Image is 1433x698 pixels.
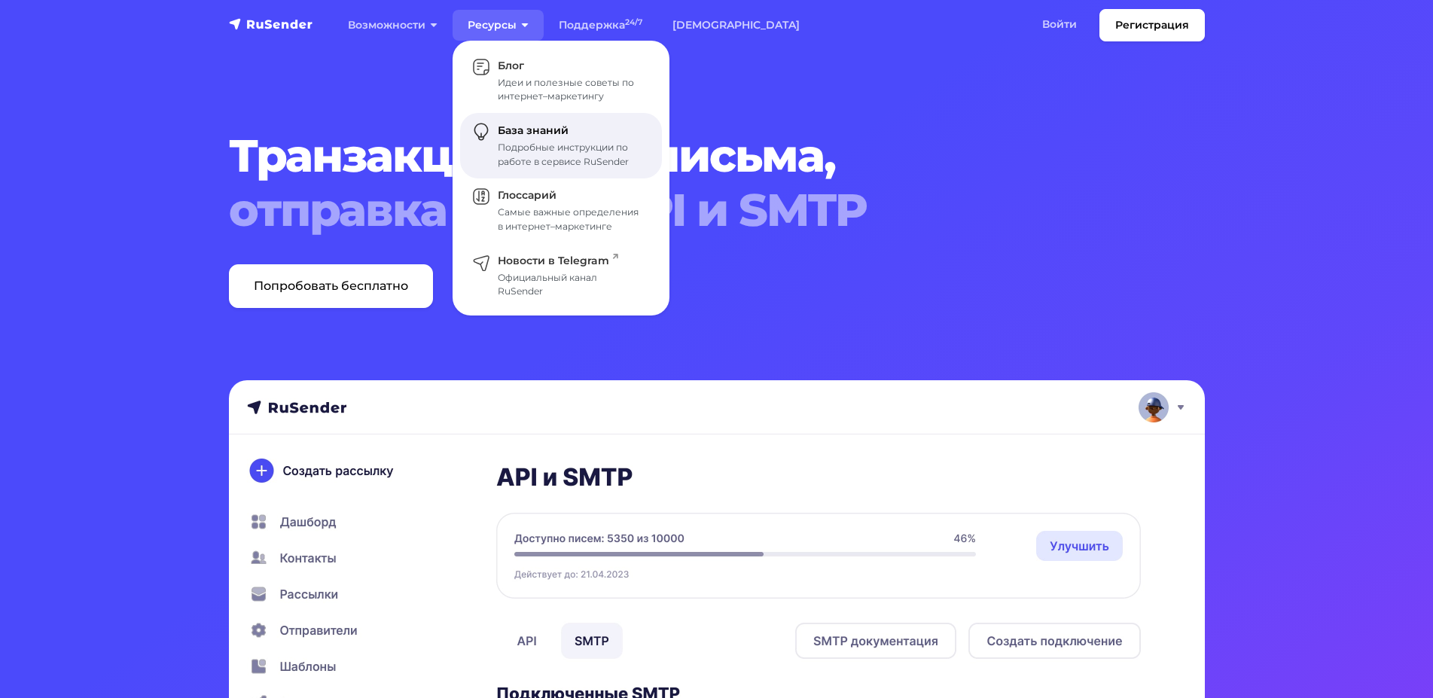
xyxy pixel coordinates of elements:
img: RuSender [229,17,313,32]
div: Подробные инструкции по работе в сервисе RuSender [498,141,644,169]
span: Новости в Telegram [498,254,618,267]
div: Идеи и полезные советы по интернет–маркетингу [498,76,644,104]
span: отправка через API и SMTP [229,183,1122,237]
a: Регистрация [1099,9,1205,41]
a: Возможности [333,10,453,41]
a: Войти [1027,9,1092,40]
div: Официальный канал RuSender [498,271,644,299]
div: Самые важные определения в интернет–маркетинге [498,206,644,233]
span: Блог [498,59,524,72]
a: Поддержка24/7 [544,10,657,41]
span: База знаний [498,123,569,137]
a: Новости в Telegram Официальный канал RuSender [460,243,662,308]
a: Попробовать бесплатно [229,264,433,308]
sup: 24/7 [625,17,642,27]
a: Глоссарий Самые важные определения в интернет–маркетинге [460,178,662,243]
h1: Транзакционные письма, [229,129,1122,237]
a: База знаний Подробные инструкции по работе в сервисе RuSender [460,113,662,178]
a: [DEMOGRAPHIC_DATA] [657,10,815,41]
span: Глоссарий [498,188,556,202]
a: Блог Идеи и полезные советы по интернет–маркетингу [460,48,662,113]
a: Ресурсы [453,10,544,41]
